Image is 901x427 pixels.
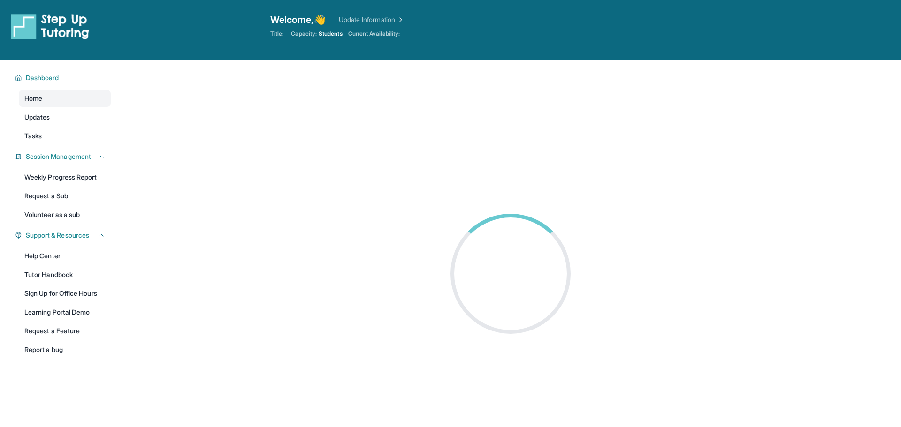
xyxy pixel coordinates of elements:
[19,169,111,186] a: Weekly Progress Report
[26,231,89,240] span: Support & Resources
[19,90,111,107] a: Home
[22,73,105,82] button: Dashboard
[395,15,405,24] img: Chevron Right
[19,109,111,126] a: Updates
[19,187,111,204] a: Request a Sub
[270,30,283,37] span: Title:
[19,341,111,358] a: Report a bug
[19,285,111,302] a: Sign Up for Office Hours
[26,152,91,161] span: Session Management
[19,127,111,144] a: Tasks
[19,206,111,223] a: Volunteer as a sub
[270,13,326,26] span: Welcome, 👋
[348,30,400,37] span: Current Availability:
[22,231,105,240] button: Support & Resources
[19,247,111,264] a: Help Center
[19,322,111,339] a: Request a Feature
[24,112,50,122] span: Updates
[24,131,42,141] span: Tasks
[339,15,405,24] a: Update Information
[26,73,59,82] span: Dashboard
[19,304,111,321] a: Learning Portal Demo
[19,266,111,283] a: Tutor Handbook
[22,152,105,161] button: Session Management
[291,30,317,37] span: Capacity:
[24,94,42,103] span: Home
[11,13,89,39] img: logo
[319,30,343,37] span: Students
